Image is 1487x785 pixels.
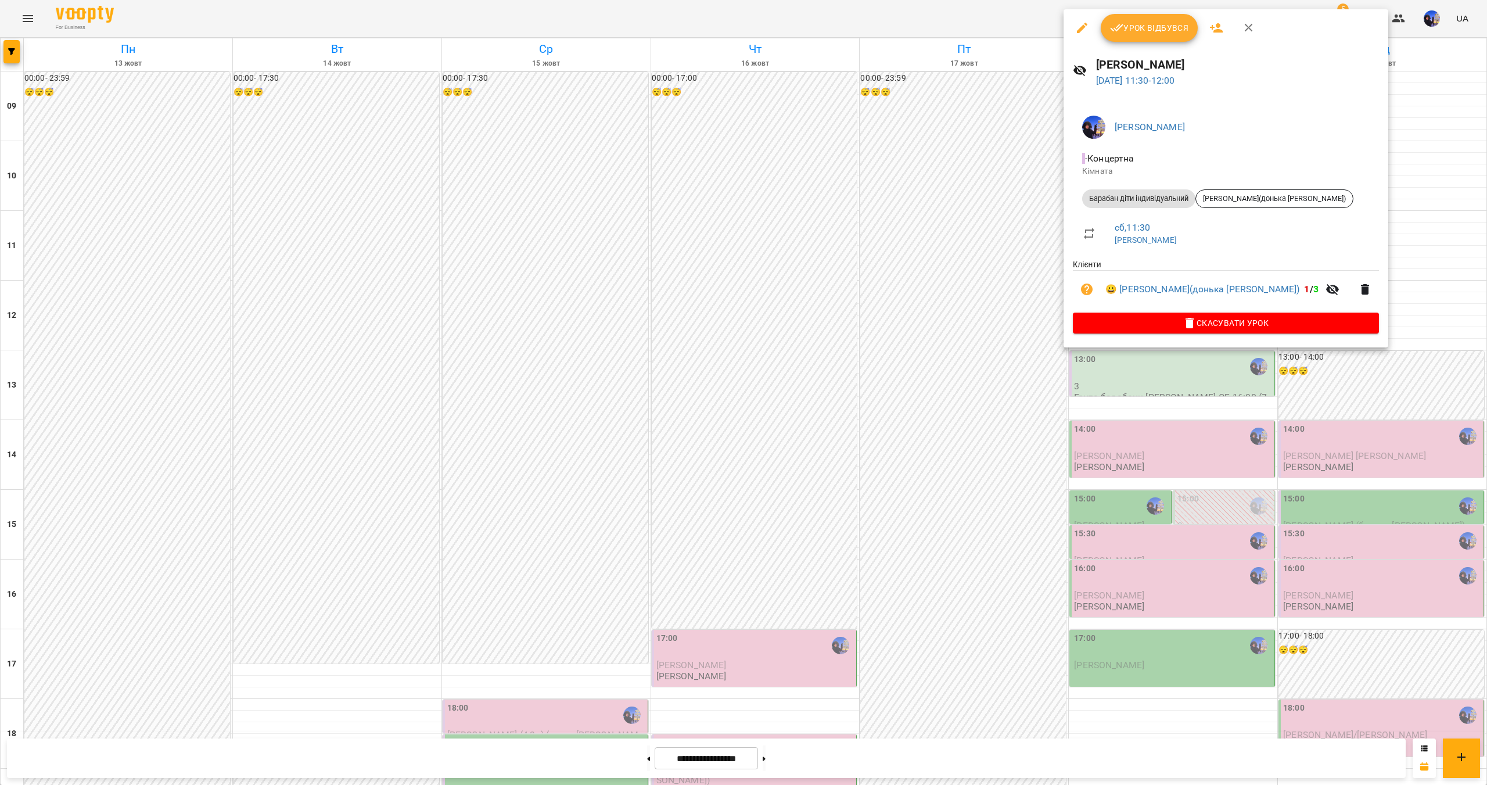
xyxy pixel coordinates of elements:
img: 697e48797de441964643b5c5372ef29d.jpg [1082,116,1105,139]
b: / [1304,284,1318,295]
span: [PERSON_NAME](донька [PERSON_NAME]) [1196,193,1353,204]
p: Кімната [1082,166,1370,177]
a: [PERSON_NAME] [1115,121,1185,132]
a: 😀 [PERSON_NAME](донька [PERSON_NAME]) [1105,282,1299,296]
button: Скасувати Урок [1073,313,1379,334]
a: [DATE] 11:30-12:00 [1096,75,1175,86]
button: Урок відбувся [1101,14,1198,42]
span: Барабан діти індивідуальний [1082,193,1195,204]
span: 1 [1304,284,1309,295]
span: Скасувати Урок [1082,316,1370,330]
span: - Концертна [1082,153,1137,164]
h6: [PERSON_NAME] [1096,56,1379,74]
span: Урок відбувся [1110,21,1189,35]
div: [PERSON_NAME](донька [PERSON_NAME]) [1195,189,1353,208]
ul: Клієнти [1073,259,1379,313]
a: [PERSON_NAME] [1115,235,1177,245]
a: сб , 11:30 [1115,222,1150,233]
button: Візит ще не сплачено. Додати оплату? [1073,275,1101,303]
span: 3 [1313,284,1319,295]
